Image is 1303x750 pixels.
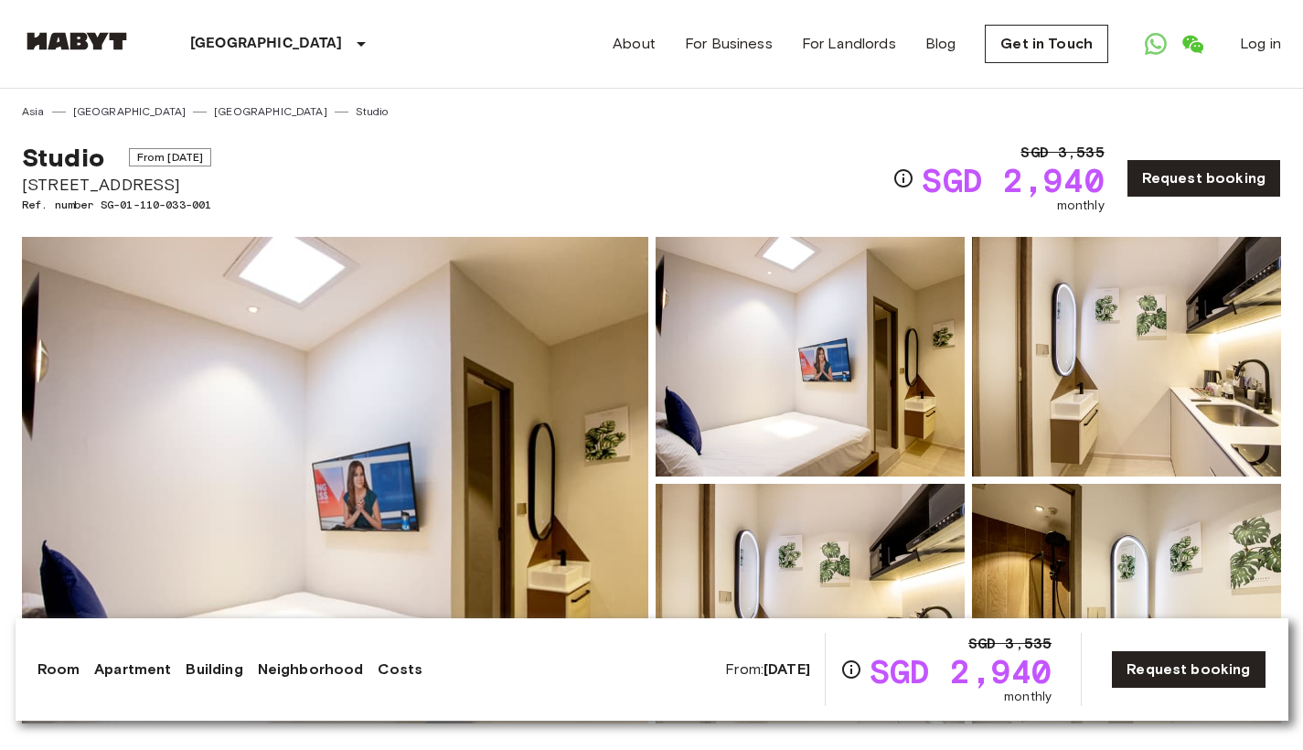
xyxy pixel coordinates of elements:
[37,659,80,680] a: Room
[656,484,965,723] img: Picture of unit SG-01-110-033-001
[1240,33,1281,55] a: Log in
[685,33,773,55] a: For Business
[22,32,132,50] img: Habyt
[725,659,810,680] span: From:
[840,659,862,680] svg: Check cost overview for full price breakdown. Please note that discounts apply to new joiners onl...
[94,659,171,680] a: Apartment
[925,33,956,55] a: Blog
[22,237,648,723] img: Marketing picture of unit SG-01-110-033-001
[985,25,1108,63] a: Get in Touch
[922,164,1104,197] span: SGD 2,940
[972,484,1281,723] img: Picture of unit SG-01-110-033-001
[1057,197,1105,215] span: monthly
[22,197,211,213] span: Ref. number SG-01-110-033-001
[356,103,389,120] a: Studio
[1111,650,1266,689] a: Request booking
[892,167,914,189] svg: Check cost overview for full price breakdown. Please note that discounts apply to new joiners onl...
[258,659,364,680] a: Neighborhood
[190,33,343,55] p: [GEOGRAPHIC_DATA]
[972,237,1281,477] img: Picture of unit SG-01-110-033-001
[186,659,242,680] a: Building
[22,142,104,173] span: Studio
[22,173,211,197] span: [STREET_ADDRESS]
[764,660,810,678] b: [DATE]
[656,237,965,477] img: Picture of unit SG-01-110-033-001
[73,103,187,120] a: [GEOGRAPHIC_DATA]
[968,633,1052,655] span: SGD 3,535
[22,103,45,120] a: Asia
[1004,688,1052,706] span: monthly
[1020,142,1104,164] span: SGD 3,535
[1174,26,1211,62] a: Open WeChat
[802,33,896,55] a: For Landlords
[129,148,212,166] span: From [DATE]
[613,33,656,55] a: About
[1137,26,1174,62] a: Open WhatsApp
[214,103,327,120] a: [GEOGRAPHIC_DATA]
[870,655,1052,688] span: SGD 2,940
[378,659,422,680] a: Costs
[1127,159,1281,198] a: Request booking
